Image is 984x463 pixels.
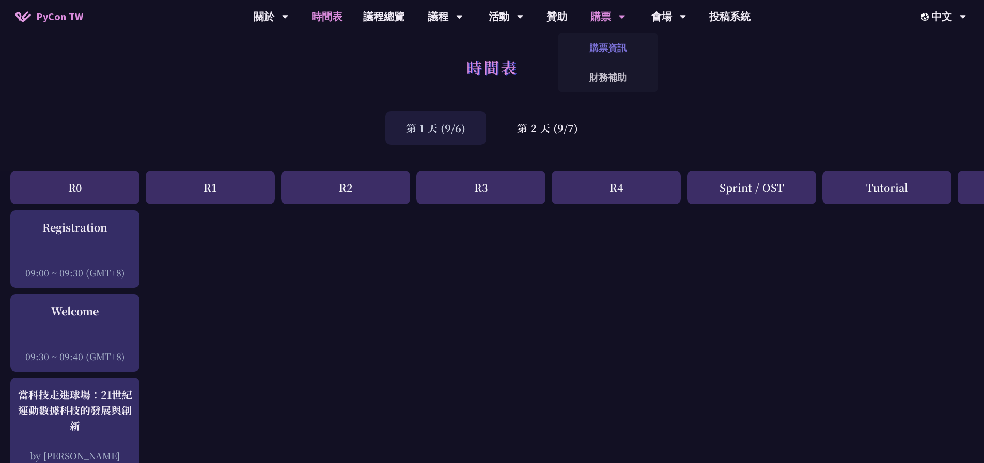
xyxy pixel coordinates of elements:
a: 財務補助 [558,65,658,89]
div: 第 1 天 (9/6) [385,111,486,145]
div: R3 [416,171,545,204]
a: 購票資訊 [558,36,658,60]
div: Tutorial [822,171,951,204]
img: Home icon of PyCon TW 2025 [15,11,31,22]
div: Welcome [15,303,134,319]
div: Registration [15,220,134,235]
div: R0 [10,171,139,204]
div: 第 2 天 (9/7) [496,111,599,145]
a: PyCon TW [5,4,93,29]
span: PyCon TW [36,9,83,24]
div: 09:30 ~ 09:40 (GMT+8) [15,350,134,363]
div: 當科技走進球場：21世紀運動數據科技的發展與創新 [15,387,134,434]
div: by [PERSON_NAME] [15,449,134,462]
img: Locale Icon [921,13,931,21]
div: R4 [552,171,681,204]
div: R1 [146,171,275,204]
h1: 時間表 [466,52,518,83]
div: Sprint / OST [687,171,816,204]
div: 09:00 ~ 09:30 (GMT+8) [15,266,134,279]
div: R2 [281,171,410,204]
